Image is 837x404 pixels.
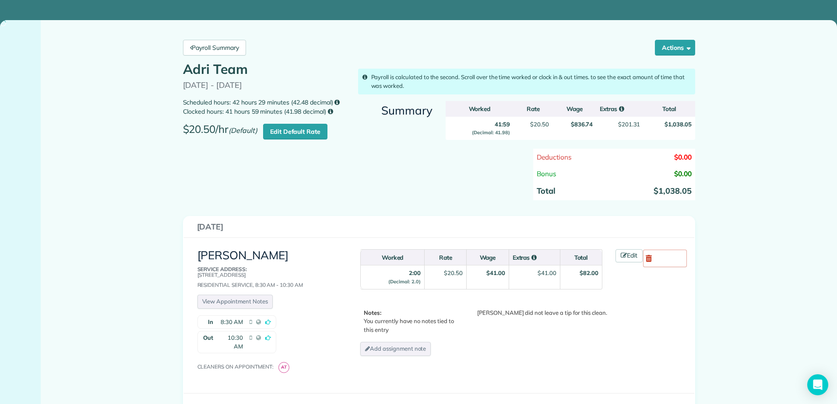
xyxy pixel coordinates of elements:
h3: [DATE] [197,223,681,231]
a: View Appointment Notes [197,295,273,309]
em: (Default) [229,126,257,135]
a: Edit Default Rate [263,124,327,139]
b: Notes: [364,309,381,316]
strong: $41.00 [486,269,505,276]
span: Bonus [537,169,557,178]
button: Actions [655,40,695,56]
h3: Summary [358,104,433,117]
th: Wage [466,250,508,265]
b: Service Address: [197,266,247,272]
strong: In [198,316,215,329]
span: Deductions [537,153,572,161]
span: $20.50/hr [183,123,262,142]
span: $0.00 [674,169,692,178]
strong: $836.74 [571,121,593,128]
strong: $1,038.05 [665,121,692,128]
strong: Total [537,186,556,196]
small: (Decimal: 2.0) [388,279,420,285]
th: Worked [446,101,514,117]
span: 10:30 AM [218,334,243,351]
div: [PERSON_NAME] did not leave a tip for this clean. [461,309,607,317]
th: Total [644,101,695,117]
th: Extras [509,250,560,265]
span: Cleaners on appointment: [197,363,277,370]
a: Edit [615,249,643,262]
div: Open Intercom Messenger [807,374,828,395]
span: 8:30 AM [221,318,243,327]
th: Rate [513,101,552,117]
p: [STREET_ADDRESS] [197,266,341,278]
div: Residential Service, 8:30 AM - 10:30 AM [197,266,341,288]
strong: 2:00 [388,269,420,285]
small: (Decimal: 41.98) [472,129,510,136]
small: Scheduled hours: 42 hours 29 minutes (42.48 decimal) Clocked hours: 41 hours 59 minutes (41.98 de... [183,98,348,116]
p: [DATE] - [DATE] [183,81,348,90]
span: $0.00 [674,153,692,161]
span: AT [278,362,289,373]
strong: $82.00 [580,269,598,276]
h1: Adri Team [183,62,348,77]
strong: Out [198,331,215,353]
a: Add assignment note [360,342,431,356]
th: Rate [424,250,466,265]
th: Worked [360,250,424,265]
a: [PERSON_NAME] [197,248,289,262]
span: $20.50 [530,121,549,128]
div: $20.50 [444,269,463,277]
div: $41.00 [538,269,556,277]
strong: $1,038.05 [654,186,692,196]
th: Wage [552,101,597,117]
a: Payroll Summary [183,40,246,56]
p: You currently have no notes tied to this entry [364,309,459,334]
div: Payroll is calculated to the second. Scroll over the time worked or clock in & out times. to see ... [358,69,695,94]
th: Extras [596,101,644,117]
th: Total [560,250,602,265]
span: $201.31 [618,121,640,128]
